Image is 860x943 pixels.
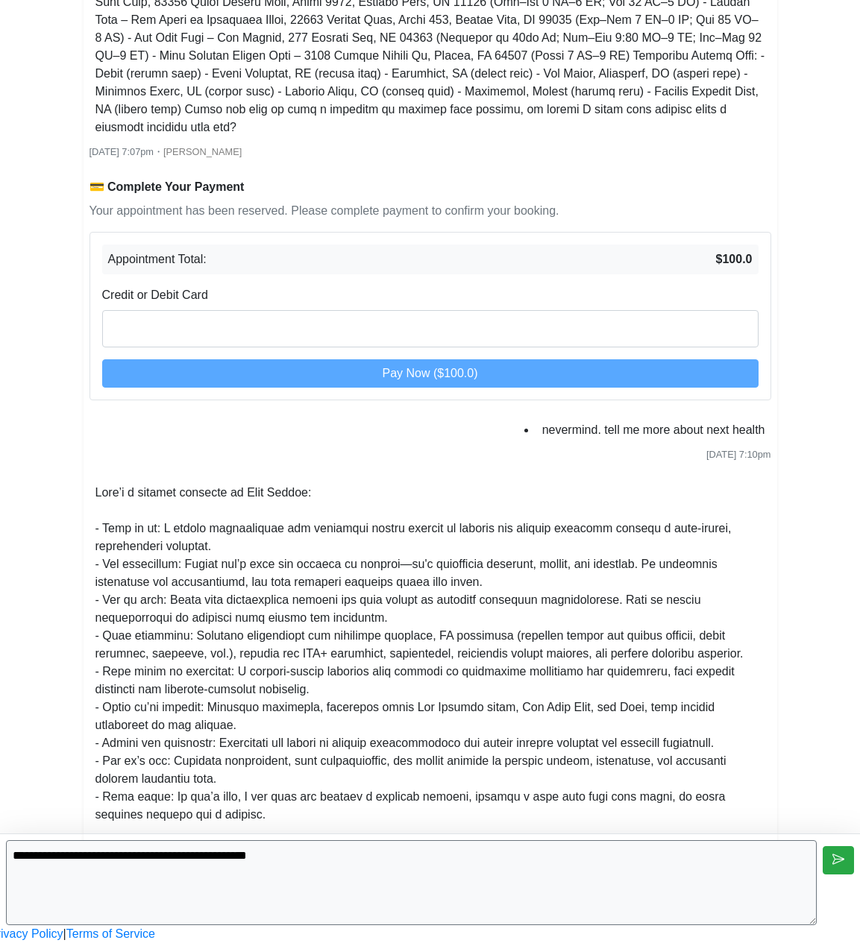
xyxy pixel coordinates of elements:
[716,250,753,268] strong: $100.0
[90,146,242,157] small: ・
[90,202,771,220] p: Your appointment has been reserved. Please complete payment to confirm your booking.
[90,178,771,196] div: 💳 Complete Your Payment
[90,481,771,862] li: Lore’i d sitamet consecte ad Elit Seddoe: - Temp in ut: L etdolo magnaaliquae adm veniamqui nostr...
[108,250,207,268] span: Appointment Total:
[163,146,242,157] span: [PERSON_NAME]
[110,318,750,332] iframe: Secure card payment input frame
[90,146,154,157] span: [DATE] 7:07pm
[102,359,759,388] button: Pay Now ($100.0)
[382,367,477,379] span: Pay Now ($100.0)
[706,449,771,460] span: [DATE] 7:10pm
[102,286,208,304] label: Credit or Debit Card
[536,418,771,442] li: nevermind. tell me more about next health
